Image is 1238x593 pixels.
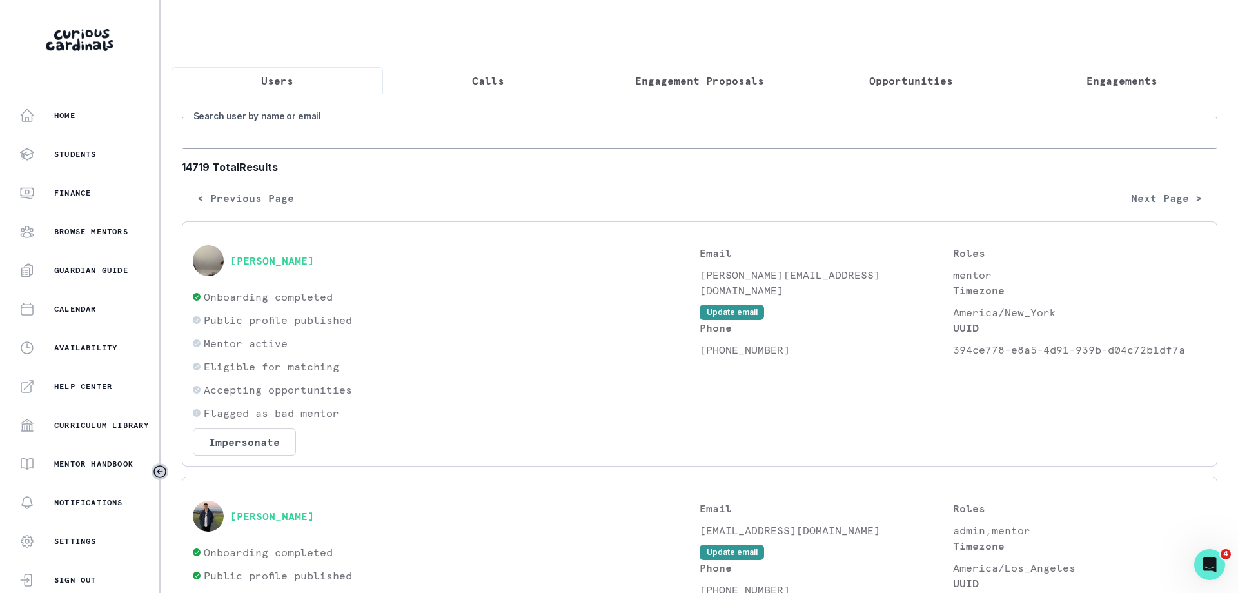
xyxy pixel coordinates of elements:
p: [PHONE_NUMBER] [700,342,953,357]
p: 394ce778-e8a5-4d91-939b-d04c72b1df7a [953,342,1206,357]
p: Eligible for matching [204,359,339,374]
p: Phone [700,320,953,336]
p: Guardian Guide [54,265,128,276]
iframe: Intercom live chat [1194,549,1225,580]
button: [PERSON_NAME] [230,510,314,523]
button: Update email [700,545,764,560]
p: UUID [953,576,1206,591]
p: Timezone [953,538,1206,554]
button: < Previous Page [182,185,309,211]
p: Flagged as bad mentor [204,405,339,421]
p: [EMAIL_ADDRESS][DOMAIN_NAME] [700,523,953,538]
span: 4 [1221,549,1231,559]
p: Mentor active [204,336,288,351]
p: Calls [472,73,504,88]
p: Engagement Proposals [635,73,764,88]
p: Accepting opportunities [204,382,352,397]
p: Onboarding completed [204,545,333,560]
p: Availability [54,343,117,353]
button: Next Page > [1115,185,1217,211]
p: Opportunities [869,73,953,88]
p: UUID [953,320,1206,336]
p: Public profile published [204,568,352,583]
p: Sign Out [54,575,97,585]
p: Browse Mentors [54,226,128,237]
p: America/New_York [953,305,1206,320]
p: Onboarding completed [204,289,333,305]
button: Update email [700,305,764,320]
p: Phone [700,560,953,576]
p: [PERSON_NAME][EMAIL_ADDRESS][DOMAIN_NAME] [700,267,953,298]
button: Toggle sidebar [152,463,168,480]
p: Settings [54,536,97,547]
p: Help Center [54,381,112,392]
button: Impersonate [193,428,296,456]
p: Curriculum Library [54,420,150,430]
p: admin,mentor [953,523,1206,538]
p: Email [700,245,953,261]
p: Mentor Handbook [54,459,133,469]
p: Users [261,73,293,88]
button: [PERSON_NAME] [230,254,314,267]
img: Curious Cardinals Logo [46,29,113,51]
p: Notifications [54,498,123,508]
p: Public profile published [204,312,352,328]
b: 14719 Total Results [182,159,1217,175]
p: Finance [54,188,91,198]
p: Timezone [953,283,1206,298]
p: Roles [953,501,1206,516]
p: mentor [953,267,1206,283]
p: Roles [953,245,1206,261]
p: Engagements [1086,73,1157,88]
p: Students [54,149,97,159]
p: Calendar [54,304,97,314]
p: America/Los_Angeles [953,560,1206,576]
p: Email [700,501,953,516]
p: Home [54,110,75,121]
